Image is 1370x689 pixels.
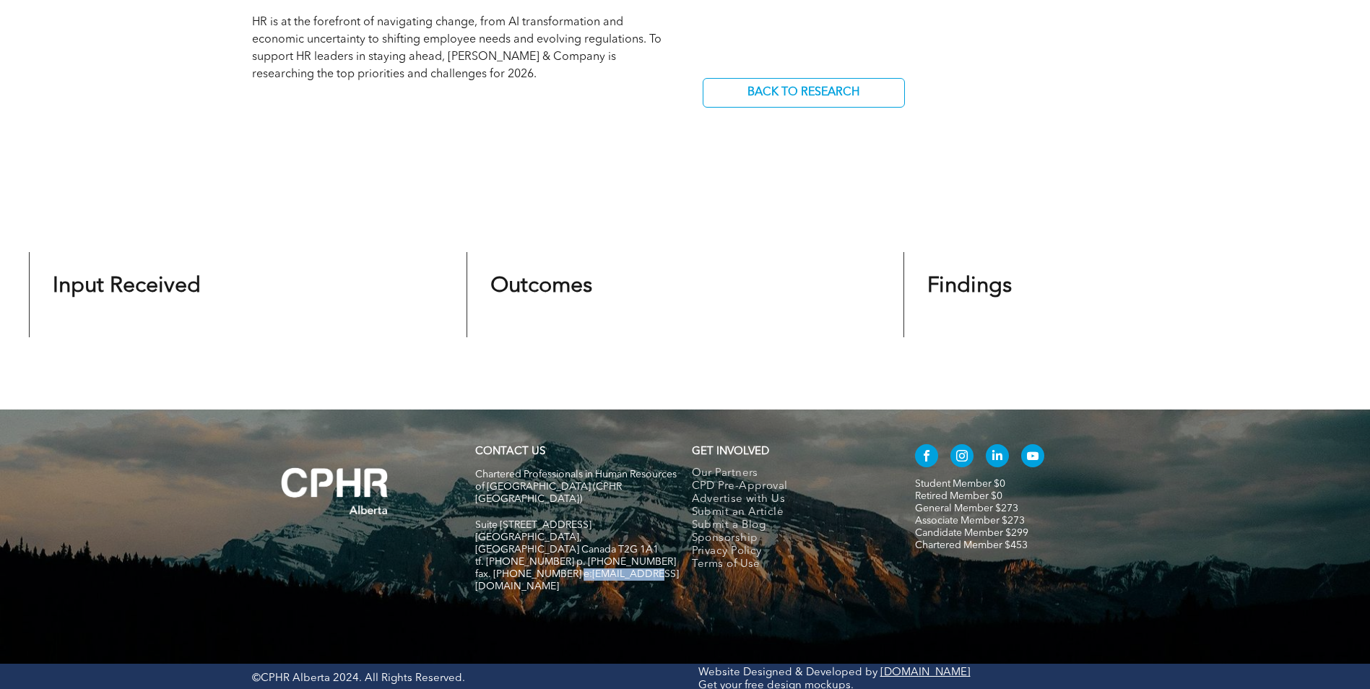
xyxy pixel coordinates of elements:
a: youtube [1021,444,1044,471]
span: BACK TO RESEARCH [742,79,864,107]
a: BACK TO RESEARCH [703,78,905,108]
a: Associate Member $273 [915,516,1025,526]
span: ©CPHR Alberta 2024. All Rights Reserved. [252,673,465,684]
a: facebook [915,444,938,471]
a: Chartered Member $453 [915,540,1028,550]
a: Submit a Blog [692,519,885,532]
a: Website Designed & Developed by [698,667,877,678]
a: Our Partners [692,467,885,480]
a: Candidate Member $299 [915,528,1028,538]
span: HR is at the forefront of navigating change, from AI transformation and economic uncertainty to s... [252,17,662,80]
a: General Member $273 [915,503,1018,513]
span: GET INVOLVED [692,446,769,457]
span: Outcomes [490,275,592,297]
span: tf. [PHONE_NUMBER] p. [PHONE_NUMBER] [475,557,676,567]
a: Sponsorship [692,532,885,545]
span: [GEOGRAPHIC_DATA], [GEOGRAPHIC_DATA] Canada T2G 1A1 [475,532,659,555]
span: Suite [STREET_ADDRESS] [475,520,591,530]
img: A white background with a few lines on it [252,438,418,544]
a: Retired Member $0 [915,491,1002,501]
span: Input Received [53,275,201,297]
span: Findings [927,275,1012,297]
a: CPD Pre-Approval [692,480,885,493]
a: Submit an Article [692,506,885,519]
a: CONTACT US [475,446,545,457]
a: linkedin [986,444,1009,471]
a: [DOMAIN_NAME] [880,667,971,678]
a: instagram [950,444,974,471]
a: Student Member $0 [915,479,1005,489]
span: Chartered Professionals in Human Resources of [GEOGRAPHIC_DATA] (CPHR [GEOGRAPHIC_DATA]) [475,469,677,504]
a: Terms of Use [692,558,885,571]
a: Advertise with Us [692,493,885,506]
span: fax. [PHONE_NUMBER] e:[EMAIL_ADDRESS][DOMAIN_NAME] [475,569,679,591]
a: Privacy Policy [692,545,885,558]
